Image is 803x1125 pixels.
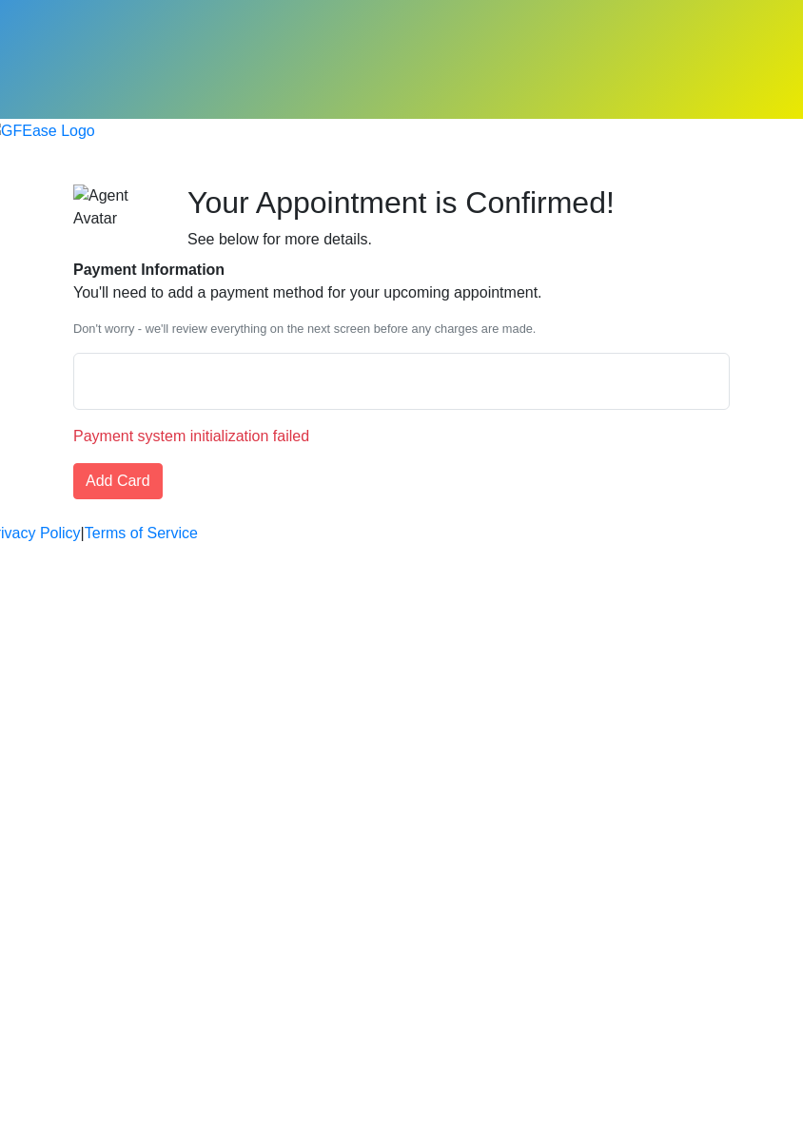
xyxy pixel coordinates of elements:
div: Payment Information [73,259,730,281]
a: Terms of Service [85,522,198,545]
div: See below for more details. [187,228,730,251]
img: Agent Avatar [73,184,159,230]
button: Add Card [73,463,163,499]
div: Payment system initialization failed [73,425,730,448]
p: You'll need to add a payment method for your upcoming appointment. [73,281,730,304]
h2: Your Appointment is Confirmed! [187,184,730,221]
p: Don't worry - we'll review everything on the next screen before any charges are made. [73,320,730,338]
a: | [81,522,85,545]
